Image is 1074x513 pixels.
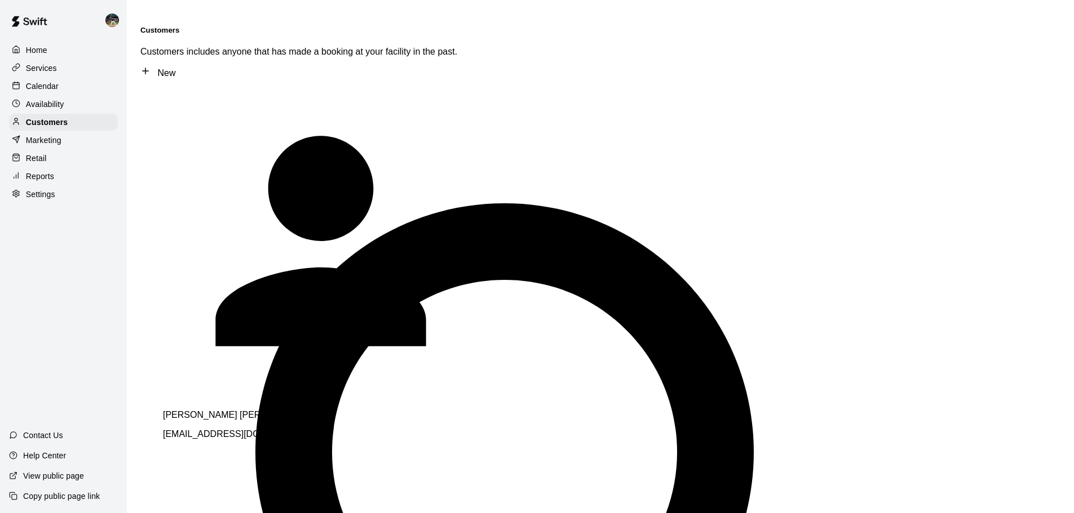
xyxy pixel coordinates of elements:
span: [EMAIL_ADDRESS][DOMAIN_NAME] [163,429,316,439]
a: Availability [9,96,118,113]
a: Reports [9,168,118,185]
a: Settings [9,186,118,203]
p: Settings [26,189,55,200]
a: Services [9,60,118,77]
div: Nolan Gilbert [103,9,127,32]
p: Copy public page link [23,490,100,502]
a: Customers [9,114,118,131]
div: Ryder Cook [163,83,479,401]
a: New [140,68,175,78]
p: Services [26,63,57,74]
p: [PERSON_NAME] [PERSON_NAME] [163,410,479,420]
p: Retail [26,153,47,164]
a: Retail [9,150,118,167]
a: Calendar [9,78,118,95]
p: Marketing [26,135,61,146]
p: Contact Us [23,430,63,441]
p: Customers [26,117,68,128]
p: View public page [23,470,84,481]
p: Reports [26,171,54,182]
p: Help Center [23,450,66,461]
p: Availability [26,99,64,110]
p: Home [26,44,47,56]
a: Home [9,42,118,59]
p: Calendar [26,81,59,92]
img: Nolan Gilbert [105,14,119,27]
a: Marketing [9,132,118,149]
p: Customers includes anyone that has made a booking at your facility in the past. [140,47,1060,57]
h5: Customers [140,26,1060,34]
